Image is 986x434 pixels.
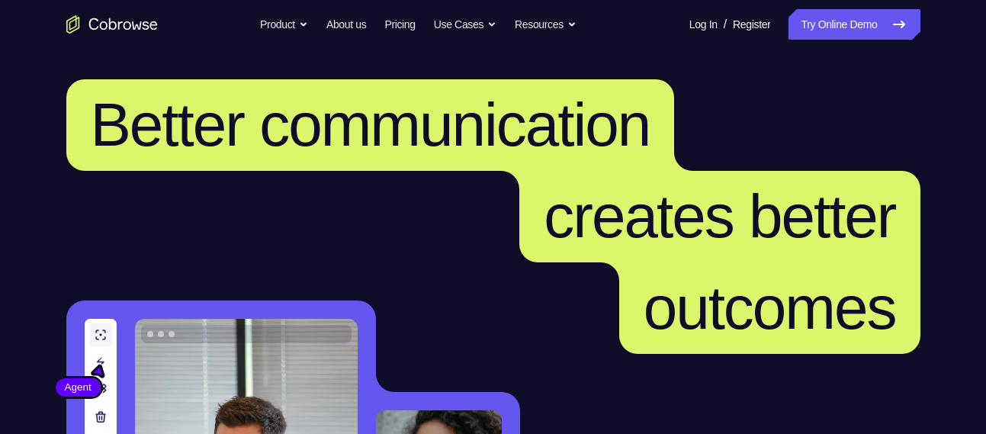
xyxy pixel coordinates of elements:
span: Agent [56,380,101,395]
a: Pricing [384,9,415,40]
span: outcomes [644,274,896,342]
a: Log In [689,9,718,40]
span: / [724,15,727,34]
span: creates better [544,182,895,250]
a: Try Online Demo [788,9,920,40]
button: Product [260,9,308,40]
button: Use Cases [434,9,496,40]
button: Resources [515,9,577,40]
a: Register [733,9,770,40]
span: Better communication [91,91,650,159]
a: About us [326,9,366,40]
a: Go to the home page [66,15,158,34]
